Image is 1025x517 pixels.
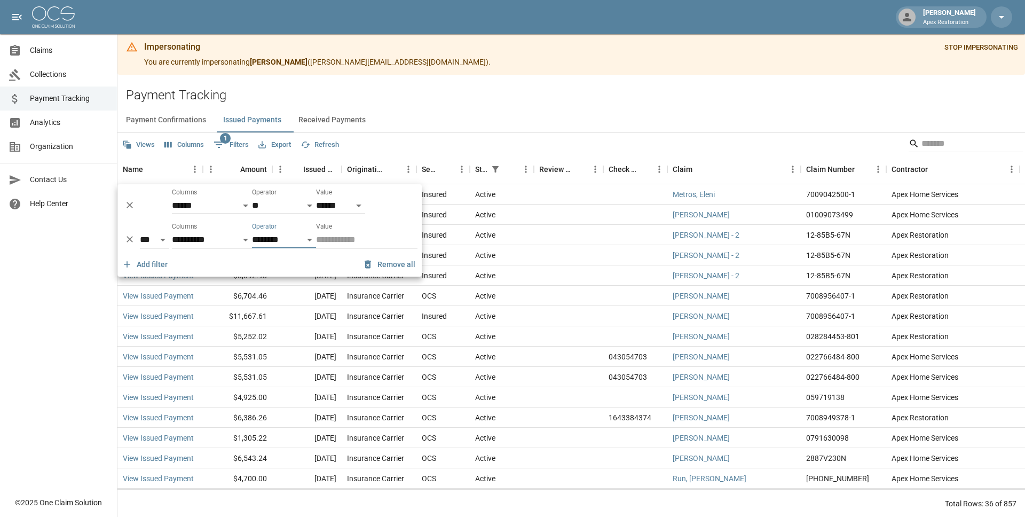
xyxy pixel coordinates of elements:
a: View Issued Payment [123,473,194,484]
div: 043054703 [609,372,647,382]
div: 12-85B5-67N [806,250,850,261]
div: OCS [422,351,436,362]
span: Organization [30,141,108,152]
button: Remove all [360,255,420,275]
button: Menu [187,161,203,177]
span: Contact Us [30,174,108,185]
a: [PERSON_NAME] [673,331,730,342]
a: [PERSON_NAME] [673,453,730,464]
div: Apex Restoration [886,326,1020,347]
div: Insurance Carrier [347,433,404,443]
div: Name [123,154,143,184]
div: 01-008-911341 [806,473,869,484]
a: [PERSON_NAME] [673,311,730,322]
div: [DATE] [272,468,342,489]
span: Collections [30,69,108,80]
button: Sort [288,162,303,177]
div: $11,667.61 [203,306,272,326]
button: Show filters [488,162,503,177]
div: Apex Home Services [886,367,1020,387]
div: Active [475,351,495,362]
button: Sort [636,162,651,177]
div: Issued Date [303,154,336,184]
div: Active [475,291,495,301]
div: © 2025 One Claim Solution [15,497,102,508]
div: Apex Home Services [886,347,1020,367]
span: Analytics [30,117,108,128]
div: Active [475,473,495,484]
span: Claims [30,45,108,56]
div: Insurance Carrier [347,453,404,464]
div: Sent To [416,154,470,184]
div: Insurance Carrier [347,412,404,423]
div: Apex Home Services [886,428,1020,448]
div: 022766484-800 [806,351,860,362]
div: Amount [240,154,267,184]
h2: Payment Tracking [126,88,1025,103]
button: Issued Payments [215,107,290,132]
div: Amount [203,154,272,184]
div: Apex Restoration [886,225,1020,245]
button: open drawer [6,6,28,28]
div: Insurance Carrier [347,291,404,301]
button: Menu [203,161,219,177]
div: Issued Date [272,154,342,184]
div: $4,700.00 [203,468,272,489]
div: $5,531.05 [203,367,272,387]
div: Insurance Carrier [347,331,404,342]
div: OCS [422,453,436,464]
button: Sort [572,162,587,177]
a: [PERSON_NAME] - 2 [673,230,739,240]
button: Menu [870,161,886,177]
button: Refresh [298,137,342,153]
label: Operator [252,188,277,197]
div: Contractor [886,154,1020,184]
div: Claim [673,154,692,184]
label: Columns [172,222,197,231]
div: [DATE] [272,326,342,347]
div: 0791630098 [806,433,849,443]
div: Originating From [342,154,416,184]
div: Active [475,189,495,200]
div: Insurance Carrier [347,351,404,362]
div: 7008949378-1 [806,412,855,423]
div: Active [475,250,495,261]
div: Apex Home Services [886,184,1020,205]
div: Insurance Carrier [347,473,404,484]
button: Show filters [211,136,251,153]
a: View Issued Payment [123,412,194,423]
div: Impersonating [144,41,491,53]
div: OCS [422,291,436,301]
div: $6,118.00 [203,489,272,509]
div: Insurance Carrier [347,372,404,382]
a: [PERSON_NAME] [673,412,730,423]
div: $5,531.05 [203,347,272,367]
button: Sort [928,162,943,177]
a: View Issued Payment [123,331,194,342]
span: 1 [220,133,231,144]
a: [PERSON_NAME] [673,291,730,301]
div: [DATE] [272,286,342,306]
label: Operator [252,222,277,231]
div: dynamic tabs [117,107,1025,132]
button: Menu [400,161,416,177]
a: [PERSON_NAME] - 2 [673,270,739,281]
a: View Issued Payment [123,291,194,301]
p: Apex Restoration [923,18,976,27]
div: Apex Restoration [886,245,1020,265]
div: $4,925.00 [203,387,272,408]
div: Insured [422,230,447,240]
button: Export [256,137,294,153]
div: Active [475,453,495,464]
div: Active [475,412,495,423]
div: 12-85B5-67N [806,230,850,240]
div: Check Number [603,154,667,184]
div: Total Rows: 36 of 857 [945,498,1016,509]
div: Claim Number [806,154,855,184]
a: [PERSON_NAME] [673,351,730,362]
div: Insured [422,250,447,261]
div: OCS [422,372,436,382]
div: Apex Home Services [886,448,1020,468]
div: $6,704.46 [203,286,272,306]
div: 7009042500-1 [806,189,855,200]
